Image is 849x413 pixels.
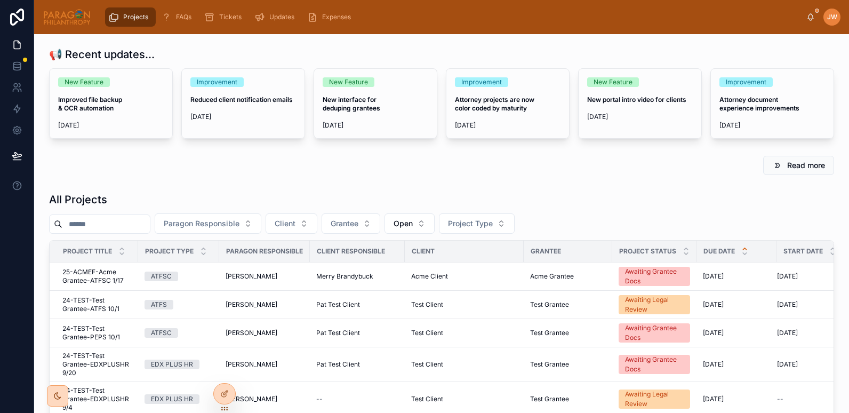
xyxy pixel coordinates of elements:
[62,324,132,341] a: 24-TEST-Test Grantee-PEPS 10/1
[461,77,502,87] div: Improvement
[145,247,194,256] span: Project Type
[316,360,398,369] a: Pat Test Client
[62,296,132,313] a: 24-TEST-Test Grantee-ATFS 10/1
[587,113,693,121] span: [DATE]
[105,7,156,27] a: Projects
[316,329,398,337] a: Pat Test Client
[703,360,724,369] span: [DATE]
[411,300,517,309] a: Test Client
[530,300,606,309] a: Test Grantee
[269,13,294,21] span: Updates
[411,360,443,369] span: Test Client
[197,77,237,87] div: Improvement
[530,360,606,369] a: Test Grantee
[226,247,303,256] span: Paragon Responsible
[58,96,124,112] strong: Improved file backup & OCR automation
[323,96,380,112] strong: New interface for deduping grantees
[530,329,606,337] a: Test Grantee
[316,272,373,281] span: Merry Brandybuck
[411,395,443,403] span: Test Client
[777,329,844,337] a: [DATE]
[531,247,561,256] span: Grantee
[190,113,296,121] span: [DATE]
[323,121,428,130] span: [DATE]
[619,355,690,374] a: Awaiting Grantee Docs
[316,272,398,281] a: Merry Brandybuck
[411,395,517,403] a: Test Client
[316,395,398,403] a: --
[411,272,448,281] span: Acme Client
[226,360,277,369] span: [PERSON_NAME]
[151,300,167,309] div: ATFS
[314,68,437,139] a: New FeatureNew interface for deduping grantees[DATE]
[155,213,261,234] button: Select Button
[777,395,844,403] a: --
[145,272,213,281] a: ATFSC
[266,213,317,234] button: Select Button
[226,300,277,309] span: [PERSON_NAME]
[619,267,690,286] a: Awaiting Grantee Docs
[317,247,385,256] span: Client Responsible
[316,395,323,403] span: --
[176,13,191,21] span: FAQs
[49,192,107,207] h1: All Projects
[158,7,199,27] a: FAQs
[777,360,798,369] span: [DATE]
[625,267,684,286] div: Awaiting Grantee Docs
[777,300,844,309] a: [DATE]
[322,13,351,21] span: Expenses
[201,7,249,27] a: Tickets
[411,360,517,369] a: Test Client
[62,352,132,377] a: 24-TEST-Test Grantee-EDXPLUSHR 9/20
[777,300,798,309] span: [DATE]
[703,300,770,309] a: [DATE]
[777,395,783,403] span: --
[226,329,303,337] a: [PERSON_NAME]
[703,300,724,309] span: [DATE]
[703,395,724,403] span: [DATE]
[411,329,443,337] span: Test Client
[625,390,684,409] div: Awaiting Legal Review
[62,386,132,412] a: 24-TEST-Test Grantee-EDXPLUSHR 9/4
[777,272,844,281] a: [DATE]
[703,272,724,281] span: [DATE]
[530,395,606,403] a: Test Grantee
[530,360,569,369] span: Test Grantee
[411,272,517,281] a: Acme Client
[619,247,676,256] span: Project Status
[777,360,844,369] a: [DATE]
[226,300,303,309] a: [PERSON_NAME]
[62,268,132,285] a: 25-ACMEF-Acme Grantee-ATFSC 1/17
[151,360,193,369] div: EDX PLUS HR
[49,47,155,62] h1: 📢 Recent updates...
[219,13,242,21] span: Tickets
[190,96,293,104] strong: Reduced client notification emails
[448,218,493,229] span: Project Type
[578,68,702,139] a: New FeatureNew portal intro video for clients[DATE]
[703,272,770,281] a: [DATE]
[322,213,380,234] button: Select Button
[151,272,172,281] div: ATFSC
[123,13,148,21] span: Projects
[226,272,303,281] a: [PERSON_NAME]
[625,355,684,374] div: Awaiting Grantee Docs
[411,300,443,309] span: Test Client
[726,77,766,87] div: Improvement
[145,394,213,404] a: EDX PLUS HR
[719,96,799,112] strong: Attorney document experience improvements
[625,295,684,314] div: Awaiting Legal Review
[710,68,834,139] a: ImprovementAttorney document experience improvements[DATE]
[65,77,103,87] div: New Feature
[625,323,684,343] div: Awaiting Grantee Docs
[703,329,724,337] span: [DATE]
[530,272,606,281] a: Acme Grantee
[703,360,770,369] a: [DATE]
[530,329,569,337] span: Test Grantee
[316,329,360,337] span: Pat Test Client
[226,395,303,403] a: [PERSON_NAME]
[619,295,690,314] a: Awaiting Legal Review
[63,247,112,256] span: Project Title
[164,218,239,229] span: Paragon Responsible
[181,68,305,139] a: ImprovementReduced client notification emails[DATE]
